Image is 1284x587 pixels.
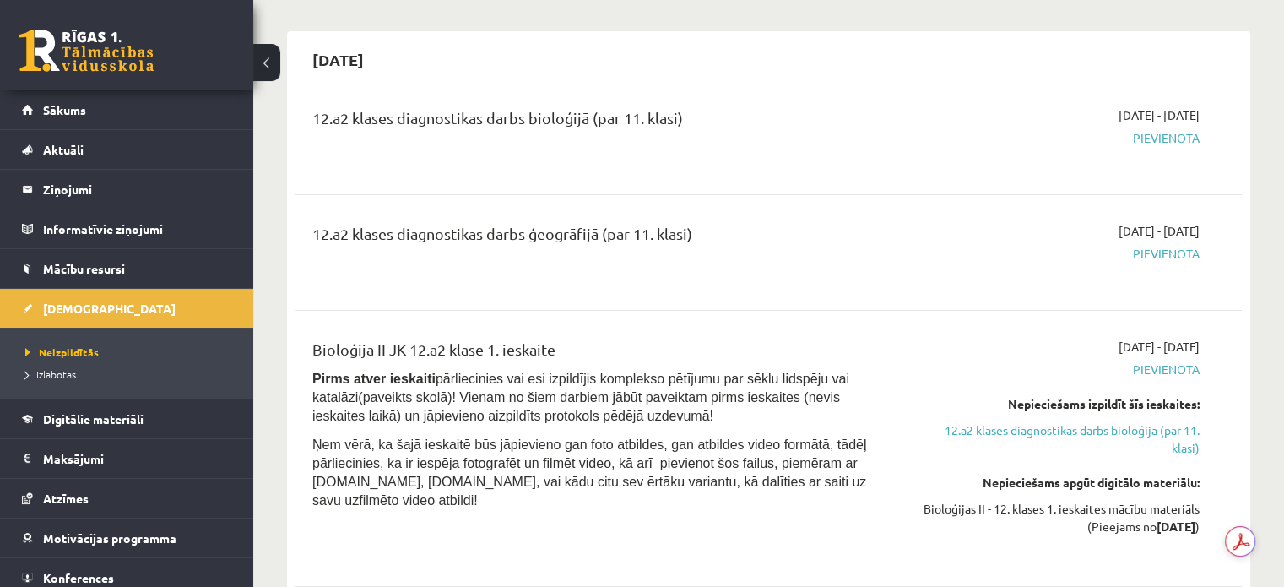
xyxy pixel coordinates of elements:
span: Pievienota [921,361,1200,378]
div: Bioloģija II JK 12.a2 klase 1. ieskaite [312,338,896,369]
legend: Ziņojumi [43,170,232,209]
div: Bioloģijas II - 12. klases 1. ieskaites mācību materiāls (Pieejams no ) [921,500,1200,535]
a: Digitālie materiāli [22,399,232,438]
legend: Maksājumi [43,439,232,478]
span: Atzīmes [43,491,89,506]
a: Motivācijas programma [22,519,232,557]
span: Pievienota [921,129,1200,147]
strong: [DATE] [1157,519,1195,534]
span: [DEMOGRAPHIC_DATA] [43,301,176,316]
span: Konferences [43,570,114,585]
a: [DEMOGRAPHIC_DATA] [22,289,232,328]
strong: Pirms atver ieskaiti [312,372,436,386]
div: 12.a2 klases diagnostikas darbs ģeogrāfijā (par 11. klasi) [312,222,896,253]
span: Aktuāli [43,142,84,157]
span: Neizpildītās [25,345,99,359]
a: Informatīvie ziņojumi [22,209,232,248]
a: Aktuāli [22,130,232,169]
legend: Informatīvie ziņojumi [43,209,232,248]
div: Nepieciešams apgūt digitālo materiālu: [921,474,1200,492]
span: Ņem vērā, ka šajā ieskaitē būs jāpievieno gan foto atbildes, gan atbildes video formātā, tādēļ pā... [312,438,866,508]
a: Rīgas 1. Tālmācības vidusskola [19,30,154,72]
span: Motivācijas programma [43,530,176,546]
span: Izlabotās [25,367,76,381]
a: Atzīmes [22,479,232,518]
span: [DATE] - [DATE] [1119,338,1200,356]
a: Sākums [22,90,232,129]
div: Nepieciešams izpildīt šīs ieskaites: [921,395,1200,413]
a: Izlabotās [25,367,236,382]
span: Mācību resursi [43,261,125,276]
div: 12.a2 klases diagnostikas darbs bioloģijā (par 11. klasi) [312,106,896,138]
a: 12.a2 klases diagnostikas darbs bioloģijā (par 11. klasi) [921,421,1200,457]
a: Maksājumi [22,439,232,478]
span: [DATE] - [DATE] [1119,106,1200,124]
h2: [DATE] [295,40,381,79]
span: Digitālie materiāli [43,411,144,427]
a: Mācību resursi [22,249,232,288]
span: Sākums [43,102,86,117]
span: pārliecinies vai esi izpildījis komplekso pētījumu par sēklu lidspēju vai katalāzi(paveikts skolā... [312,372,849,423]
span: [DATE] - [DATE] [1119,222,1200,240]
span: Pievienota [921,245,1200,263]
a: Ziņojumi [22,170,232,209]
a: Neizpildītās [25,345,236,360]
